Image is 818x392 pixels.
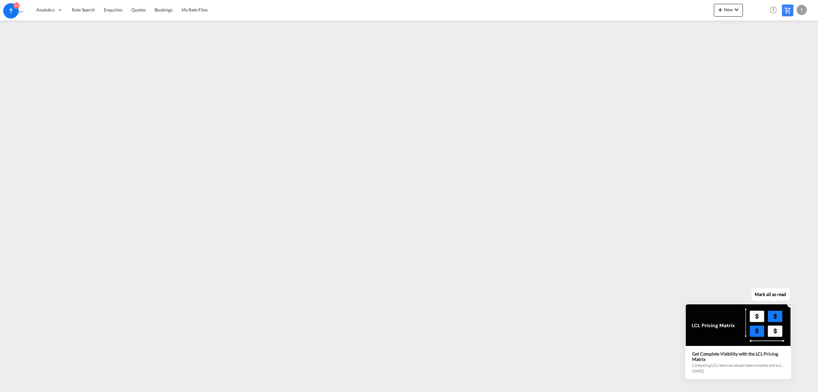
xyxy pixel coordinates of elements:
span: Help [768,4,779,15]
span: Bookings [155,7,173,12]
span: Enquiries [104,7,122,12]
span: Quotes [131,7,145,12]
span: My Rate Files [181,7,208,12]
span: Rate Search [72,7,95,12]
span: Analytics [36,7,55,13]
div: T [797,5,807,15]
div: Help [768,4,782,16]
img: 6a2c35f0b7c411ef99d84d375d6e7407.jpg [10,3,24,17]
button: icon-plus 400-fgNewicon-chevron-down [714,4,743,17]
span: New [716,7,740,12]
md-icon: icon-chevron-down [733,6,740,13]
md-icon: icon-plus 400-fg [716,6,724,13]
